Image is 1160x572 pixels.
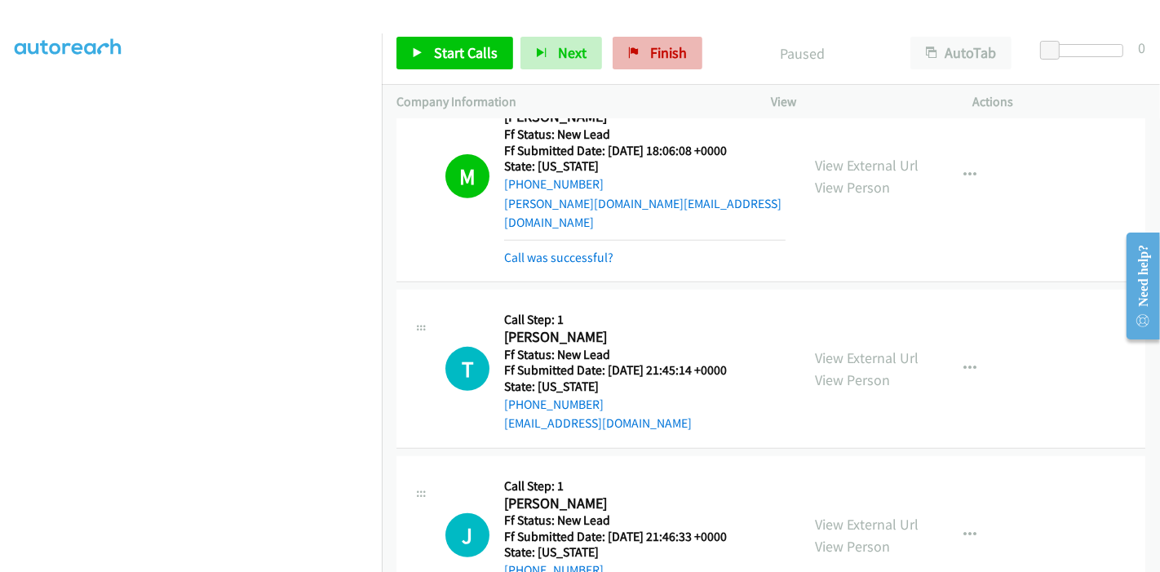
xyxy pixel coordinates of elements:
h2: [PERSON_NAME] [504,494,727,513]
span: Finish [650,43,687,62]
span: Next [558,43,587,62]
p: Paused [724,42,881,64]
p: Company Information [396,92,742,112]
h5: Ff Status: New Lead [504,512,727,529]
h5: Call Step: 1 [504,478,727,494]
a: [PHONE_NUMBER] [504,397,604,412]
h5: Ff Status: New Lead [504,347,727,363]
a: [PERSON_NAME][DOMAIN_NAME][EMAIL_ADDRESS][DOMAIN_NAME] [504,196,781,231]
h5: Call Step: 1 [504,312,727,328]
a: View External Url [815,515,919,534]
h5: State: [US_STATE] [504,379,727,395]
h1: T [445,347,489,391]
a: Finish [613,37,702,69]
a: View Person [815,370,890,389]
h5: Ff Submitted Date: [DATE] 18:06:08 +0000 [504,143,786,159]
iframe: Resource Center [1114,221,1160,351]
span: Start Calls [434,43,498,62]
h1: J [445,513,489,557]
button: Next [520,37,602,69]
h5: Ff Submitted Date: [DATE] 21:46:33 +0000 [504,529,727,545]
a: [PHONE_NUMBER] [504,176,604,192]
a: View Person [815,178,890,197]
p: View [771,92,944,112]
h2: [PERSON_NAME] [504,328,727,347]
h5: State: [US_STATE] [504,158,786,175]
a: Call was successful? [504,250,613,265]
h5: Ff Submitted Date: [DATE] 21:45:14 +0000 [504,362,727,379]
a: View Person [815,537,890,556]
a: [EMAIL_ADDRESS][DOMAIN_NAME] [504,415,692,431]
a: Start Calls [396,37,513,69]
h1: M [445,154,489,198]
p: Actions [973,92,1146,112]
div: 0 [1138,37,1145,59]
a: View External Url [815,156,919,175]
div: The call is yet to be attempted [445,513,489,557]
a: View External Url [815,348,919,367]
h5: Ff Status: New Lead [504,126,786,143]
button: AutoTab [910,37,1012,69]
h5: State: [US_STATE] [504,544,727,561]
div: Delay between calls (in seconds) [1048,44,1123,57]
